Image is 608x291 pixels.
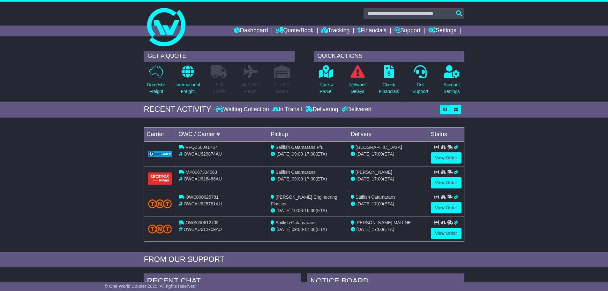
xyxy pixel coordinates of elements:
span: [DATE] [357,176,371,181]
span: [PERSON_NAME] [356,170,392,175]
span: VFQZ50041767 [185,145,217,150]
a: NetworkDelays [349,65,366,98]
span: 09:00 [292,176,303,181]
span: Sailfish Catamarans [275,220,315,225]
p: Domestic Freight [147,81,165,95]
td: Delivery [348,127,428,141]
span: OWCAU629874AU [184,151,222,157]
a: Settings [428,26,456,36]
div: - (ETA) [271,151,345,157]
a: CheckFinancials [379,65,399,98]
a: GetSupport [412,65,428,98]
p: Network Delays [349,81,365,95]
div: (ETA) [351,226,425,233]
span: 17:00 [372,151,383,157]
span: 17:00 [372,227,383,232]
span: OWS000625781 [185,195,219,200]
a: Dashboard [234,26,268,36]
a: View Order [431,202,462,213]
td: Status [428,127,464,141]
a: InternationalFreight [175,65,200,98]
p: Air & Sea Freight [241,81,260,95]
a: DomesticFreight [146,65,166,98]
div: FROM OUR SUPPORT [144,255,464,264]
span: [DATE] [357,227,371,232]
a: Financials [357,26,387,36]
span: Sailfish Catamarans [356,195,395,200]
a: View Order [431,152,462,164]
span: 17:00 [304,151,316,157]
span: [DATE] [276,208,290,213]
div: - (ETA) [271,226,345,233]
div: In Transit [271,106,304,113]
span: 17:00 [372,201,383,206]
p: Air / Sea Depot [274,81,291,95]
span: 16:30 [304,208,316,213]
div: NOTICE BOARD [307,273,464,291]
div: Delivered [340,106,372,113]
span: OWCAU626466AU [184,176,222,181]
div: Delivering [304,106,340,113]
span: 17:00 [304,176,316,181]
span: Sailfish Catamarans [275,170,315,175]
span: OWS000612709 [185,220,219,225]
span: © One World Courier 2025. All rights reserved. [105,284,197,289]
span: [DATE] [276,151,290,157]
p: Track a Parcel [319,81,334,95]
td: Carrier [144,127,176,141]
td: Pickup [268,127,348,141]
span: Sailfish Catamarans P/L [275,145,323,150]
span: OWCAU625781AU [184,201,222,206]
a: Track aParcel [319,65,334,98]
span: [PERSON_NAME] MARINE [356,220,411,225]
div: (ETA) [351,201,425,207]
div: (ETA) [351,176,425,182]
span: [PERSON_NAME] Engineering Plastics [271,195,337,206]
span: 17:00 [372,176,383,181]
span: [DATE] [357,151,371,157]
p: Get Support [412,81,428,95]
div: (ETA) [351,151,425,157]
span: 10:03 [292,208,303,213]
a: AccountSettings [443,65,460,98]
span: [DATE] [276,176,290,181]
a: View Order [431,228,462,239]
div: - (ETA) [271,207,345,214]
p: Account Settings [444,81,460,95]
span: [DATE] [357,201,371,206]
span: [DATE] [276,227,290,232]
div: Waiting Collection [216,106,270,113]
a: View Order [431,177,462,188]
div: RECENT CHAT [144,273,301,291]
td: OWC / Carrier # [176,127,268,141]
span: 09:00 [292,227,303,232]
div: GET A QUOTE [144,51,295,62]
p: International Freight [176,81,200,95]
img: GetCarrierServiceLogo [148,151,172,157]
span: OWCAU612709AU [184,227,222,232]
a: Tracking [321,26,349,36]
p: Full Loads [211,81,227,95]
img: TNT_Domestic.png [148,225,172,233]
a: Support [394,26,420,36]
div: RECENT ACTIVITY - [144,105,216,114]
span: MP0067334563 [185,170,217,175]
p: Check Financials [379,81,399,95]
span: 17:00 [304,227,316,232]
span: [GEOGRAPHIC_DATA] [356,145,402,150]
span: 09:00 [292,151,303,157]
a: Quote/Book [276,26,313,36]
img: Aramex.png [148,172,172,184]
div: QUICK ACTIONS [314,51,464,62]
div: - (ETA) [271,176,345,182]
img: TNT_Domestic.png [148,199,172,208]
